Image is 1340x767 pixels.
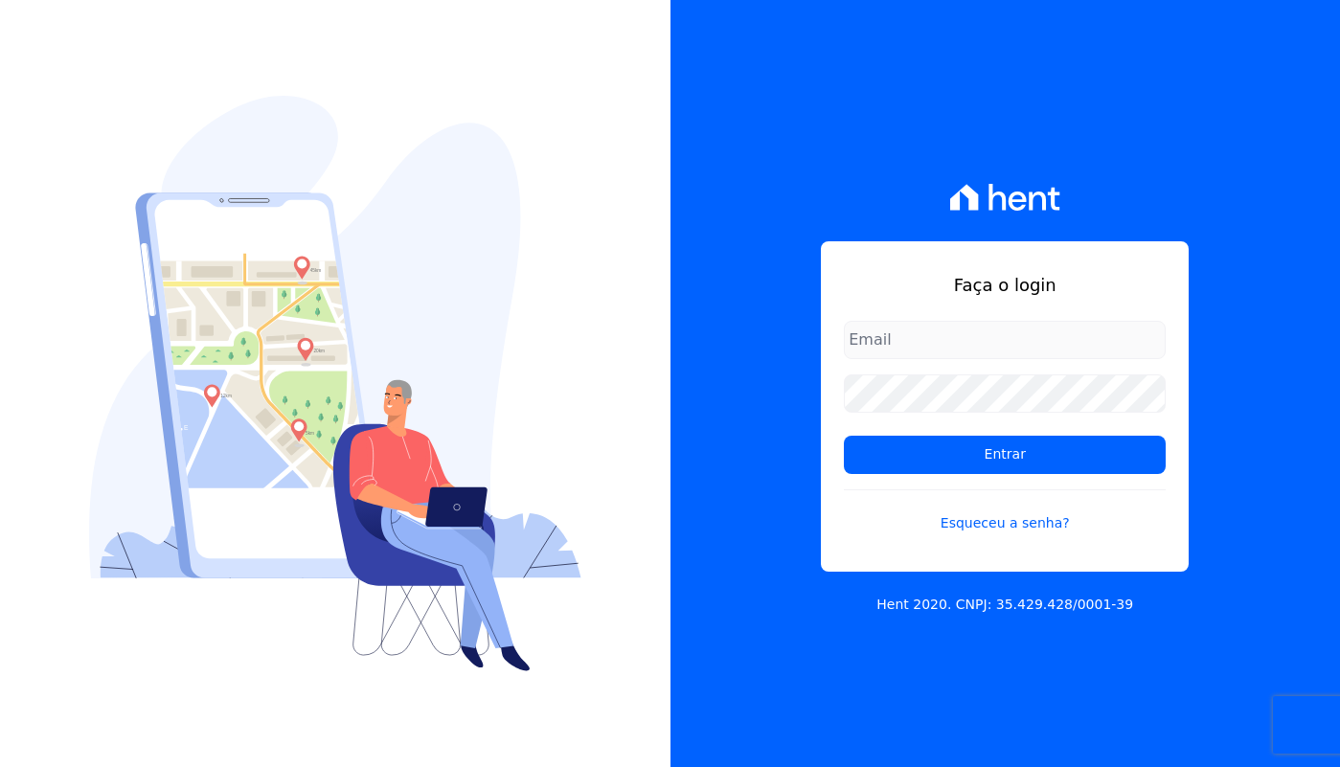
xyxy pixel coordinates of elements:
a: Esqueceu a senha? [844,489,1166,533]
input: Entrar [844,436,1166,474]
input: Email [844,321,1166,359]
h1: Faça o login [844,272,1166,298]
img: Login [89,96,581,671]
p: Hent 2020. CNPJ: 35.429.428/0001-39 [876,595,1133,615]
